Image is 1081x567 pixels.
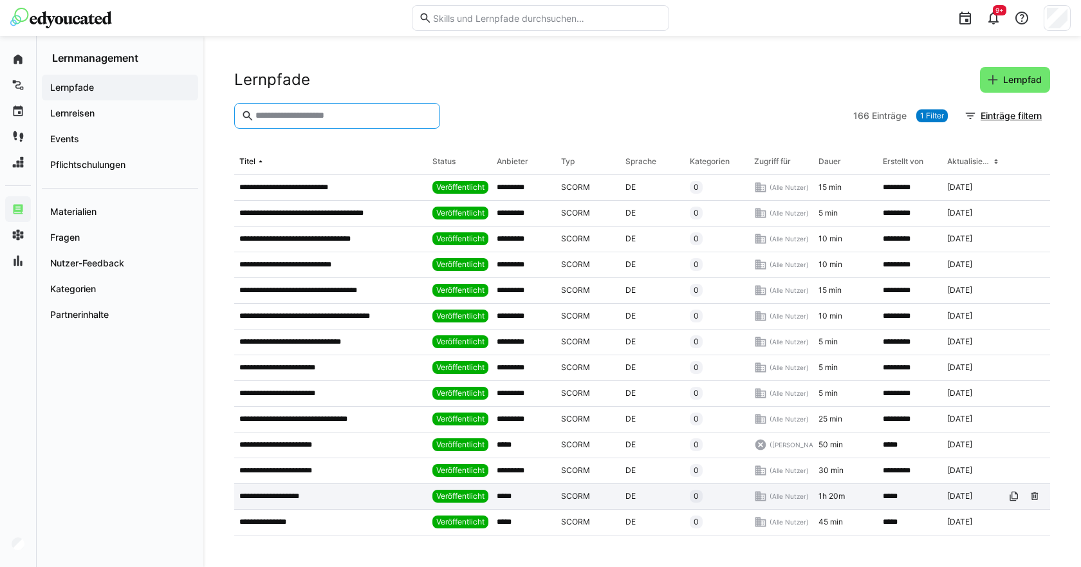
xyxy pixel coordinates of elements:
span: [DATE] [947,388,972,398]
span: Veröffentlicht [436,440,485,450]
span: 5 min [818,388,838,398]
span: SCORM [561,337,590,347]
span: 1h 20m [818,491,845,501]
span: 15 min [818,285,842,295]
span: SCORM [561,465,590,476]
span: Veröffentlicht [436,517,485,527]
span: DE [625,440,636,450]
span: 0 [694,285,699,295]
span: 0 [694,337,699,347]
span: SCORM [561,285,590,295]
span: 0 [694,234,699,244]
div: Typ [561,156,575,167]
span: [DATE] [947,465,972,476]
span: 5 min [818,208,838,218]
span: 0 [694,362,699,373]
span: [DATE] [947,362,972,373]
span: (Alle Nutzer) [770,183,809,192]
span: [DATE] [947,311,972,321]
span: 5 min [818,337,838,347]
span: (Alle Nutzer) [770,337,809,346]
span: SCORM [561,517,590,527]
span: SCORM [561,491,590,501]
span: 166 [853,109,869,122]
span: 0 [694,311,699,321]
div: Aktualisiert am [947,156,991,167]
span: (Alle Nutzer) [770,414,809,423]
span: [DATE] [947,208,972,218]
button: Einträge filtern [957,103,1050,129]
span: Veröffentlicht [436,311,485,321]
span: 10 min [818,234,842,244]
span: (Alle Nutzer) [770,260,809,269]
span: Veröffentlicht [436,234,485,244]
button: Lernpfad [980,67,1050,93]
div: Sprache [625,156,656,167]
span: [DATE] [947,285,972,295]
span: 0 [694,517,699,527]
span: (Alle Nutzer) [770,363,809,372]
span: DE [625,182,636,192]
span: 15 min [818,182,842,192]
div: Status [432,156,456,167]
input: Skills und Lernpfade durchsuchen… [432,12,662,24]
span: 25 min [818,414,842,424]
span: Veröffentlicht [436,259,485,270]
span: [DATE] [947,440,972,450]
span: Veröffentlicht [436,491,485,501]
span: 50 min [818,440,843,450]
span: ([PERSON_NAME]) [770,440,828,449]
span: 10 min [818,259,842,270]
span: DE [625,337,636,347]
span: Veröffentlicht [436,182,485,192]
span: Einträge filtern [979,109,1044,122]
span: (Alle Nutzer) [770,466,809,475]
h2: Lernpfade [234,70,310,89]
span: 10 min [818,311,842,321]
span: SCORM [561,388,590,398]
div: Dauer [818,156,841,167]
div: Titel [239,156,255,167]
span: 0 [694,440,699,450]
span: Veröffentlicht [436,414,485,424]
span: (Alle Nutzer) [770,234,809,243]
span: Veröffentlicht [436,465,485,476]
span: (Alle Nutzer) [770,286,809,295]
span: [DATE] [947,259,972,270]
span: 0 [694,208,699,218]
span: SCORM [561,234,590,244]
div: Anbieter [497,156,528,167]
span: SCORM [561,182,590,192]
span: SCORM [561,362,590,373]
span: 9+ [995,6,1004,14]
span: (Alle Nutzer) [770,492,809,501]
span: 0 [694,388,699,398]
span: SCORM [561,208,590,218]
span: DE [625,491,636,501]
span: 1 Filter [920,111,944,121]
div: Kategorien [690,156,730,167]
span: (Alle Nutzer) [770,389,809,398]
span: DE [625,465,636,476]
span: (Alle Nutzer) [770,209,809,218]
span: SCORM [561,259,590,270]
span: Veröffentlicht [436,388,485,398]
div: Zugriff für [754,156,791,167]
span: DE [625,362,636,373]
span: [DATE] [947,414,972,424]
span: SCORM [561,311,590,321]
span: 0 [694,182,699,192]
span: [DATE] [947,517,972,527]
span: Veröffentlicht [436,285,485,295]
span: DE [625,311,636,321]
span: 5 min [818,362,838,373]
span: 0 [694,259,699,270]
span: [DATE] [947,234,972,244]
span: [DATE] [947,337,972,347]
div: Erstellt von [883,156,923,167]
span: Veröffentlicht [436,337,485,347]
span: DE [625,208,636,218]
span: 30 min [818,465,844,476]
span: DE [625,234,636,244]
span: [DATE] [947,182,972,192]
